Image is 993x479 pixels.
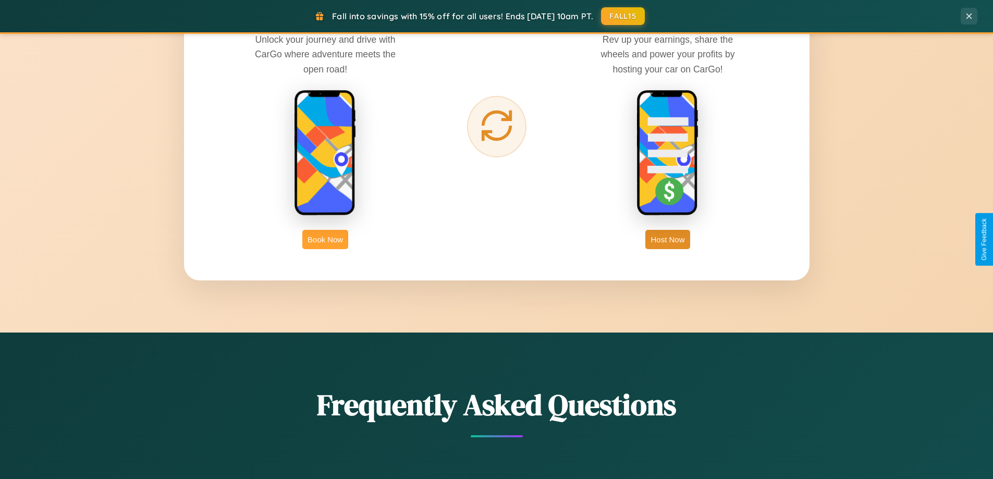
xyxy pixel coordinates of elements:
h2: Frequently Asked Questions [184,385,810,425]
p: Rev up your earnings, share the wheels and power your profits by hosting your car on CarGo! [590,32,746,76]
button: Host Now [645,230,690,249]
img: rent phone [294,90,357,217]
button: Book Now [302,230,348,249]
p: Unlock your journey and drive with CarGo where adventure meets the open road! [247,32,403,76]
img: host phone [636,90,699,217]
span: Fall into savings with 15% off for all users! Ends [DATE] 10am PT. [332,11,593,21]
button: FALL15 [601,7,645,25]
div: Give Feedback [980,218,988,261]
